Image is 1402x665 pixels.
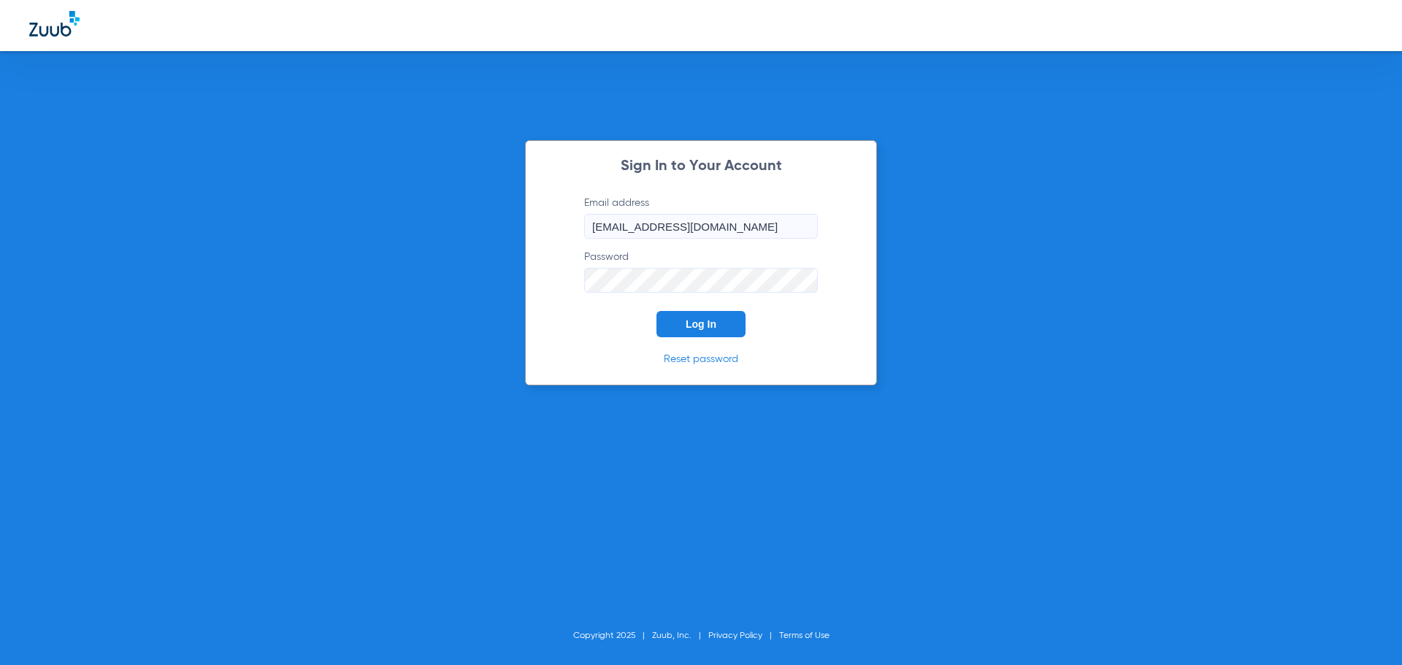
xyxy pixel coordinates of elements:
[656,311,746,337] button: Log In
[584,196,818,239] label: Email address
[652,629,708,643] li: Zuub, Inc.
[584,214,818,239] input: Email address
[686,318,716,330] span: Log In
[584,268,818,293] input: Password
[664,354,738,364] a: Reset password
[29,11,80,36] img: Zuub Logo
[584,250,818,293] label: Password
[573,629,652,643] li: Copyright 2025
[562,159,840,174] h2: Sign In to Your Account
[708,631,762,640] a: Privacy Policy
[779,631,830,640] a: Terms of Use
